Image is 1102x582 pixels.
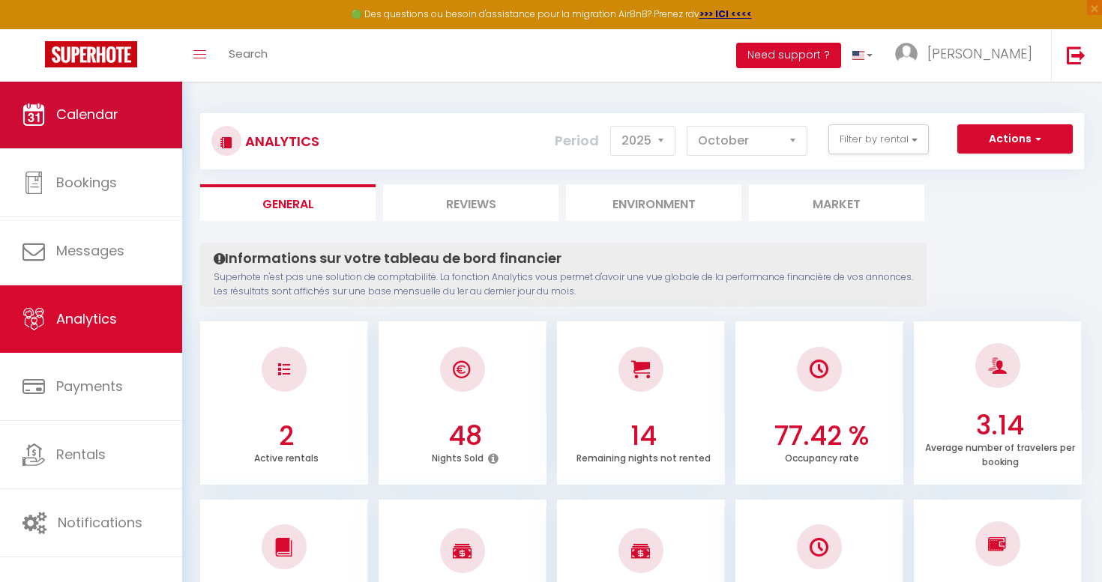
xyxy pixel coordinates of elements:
label: Period [555,124,599,157]
button: Actions [957,124,1073,154]
span: Calendar [56,105,118,124]
span: Search [229,46,268,61]
h3: 2 [208,420,364,452]
span: Messages [56,241,124,260]
button: Filter by rental [828,124,929,154]
span: Payments [56,377,123,395]
h3: 3.14 [922,410,1078,441]
p: Remaining nights not rented [576,449,711,464]
span: Rentals [56,445,106,464]
button: Need support ? [736,43,841,68]
img: logout [1067,46,1086,64]
span: Notifications [58,513,142,532]
h3: 77.42 % [744,420,900,452]
h3: 14 [565,420,721,452]
p: Occupancy rate [785,449,859,464]
img: NO IMAGE [810,538,828,557]
a: >>> ICI <<<< [699,7,752,20]
h4: Informations sur votre tableau de bord financier [214,250,913,267]
img: Super Booking [45,41,137,67]
li: General [200,184,376,221]
span: [PERSON_NAME] [927,44,1032,63]
a: ... [PERSON_NAME] [884,29,1051,82]
img: ... [895,43,918,65]
li: Environment [566,184,741,221]
h3: Analytics [241,124,319,158]
span: Bookings [56,173,117,192]
h3: 48 [387,420,543,452]
span: Analytics [56,309,117,328]
li: Reviews [383,184,558,221]
p: Active rentals [254,449,319,464]
a: Search [217,29,279,82]
img: NO IMAGE [278,363,290,375]
li: Market [749,184,924,221]
p: Average number of travelers per booking [925,438,1075,468]
p: Nights Sold [432,449,484,464]
img: NO IMAGE [988,535,1007,553]
p: Superhote n'est pas une solution de comptabilité. La fonction Analytics vous permet d'avoir une v... [214,270,913,299]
